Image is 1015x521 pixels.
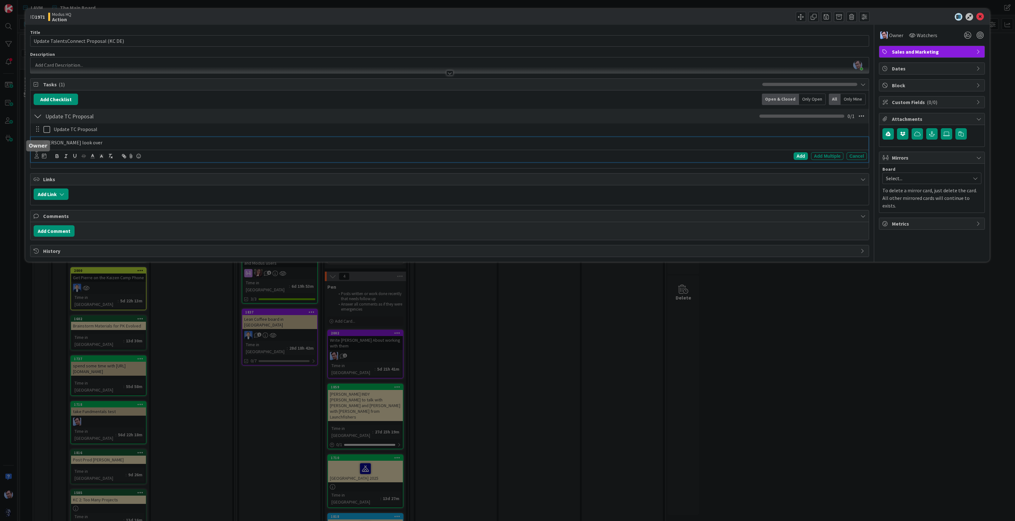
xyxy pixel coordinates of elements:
span: ID [30,13,45,21]
b: 1971 [35,14,45,20]
span: Custom Fields [892,98,973,106]
img: JB [880,31,888,39]
div: Open & Closed [762,94,799,105]
span: ( 0/0 ) [927,99,937,105]
span: Attachments [892,115,973,123]
p: Update TC Proposal [54,126,864,133]
span: Modus HQ [52,12,71,17]
p: To delete a mirror card, just delete the card. All other mirrored cards will continue to exists. [882,187,981,209]
b: Action [52,17,71,22]
span: Comments [43,212,857,220]
span: Board [882,167,895,171]
span: Metrics [892,220,973,228]
h5: Owner [29,143,48,149]
button: Add Checklist [34,94,78,105]
button: Add Link [34,188,69,200]
span: 0 / 1 [848,112,855,120]
div: All [829,94,841,105]
span: Block [892,82,973,89]
div: Only Open [799,94,826,105]
input: Add Checklist... [43,110,186,122]
div: Only Mine [841,94,866,105]
button: Add Comment [34,225,75,237]
span: Mirrors [892,154,973,162]
span: Description [30,51,55,57]
span: Owner [889,31,903,39]
span: Tasks [43,81,759,88]
span: Watchers [917,31,937,39]
span: Select... [886,174,967,183]
div: Add [794,152,808,160]
span: ( 1 ) [59,81,65,88]
span: History [43,247,857,255]
div: Add Multiple [811,152,843,160]
p: [PERSON_NAME] look over [43,139,864,146]
div: Cancel [847,152,867,160]
label: Title [30,30,40,35]
img: 1h7l4qjWAP1Fo8liPYTG9Z7tLcljo6KC.jpg [853,61,862,69]
input: type card name here... [30,35,869,47]
span: Sales and Marketing [892,48,973,56]
span: Links [43,175,857,183]
span: Dates [892,65,973,72]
